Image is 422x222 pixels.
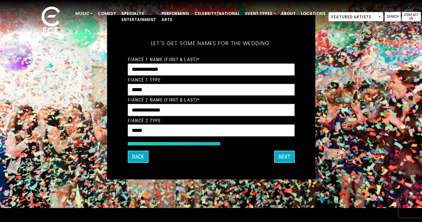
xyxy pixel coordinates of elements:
[274,151,295,163] button: Next
[402,12,421,21] a: Contact Us
[128,56,199,62] label: Fiancé 1 Name (First & Last)*
[329,12,383,22] span: Featured Artists
[298,8,328,19] a: Locations
[243,8,278,19] a: Event Types
[128,118,161,124] label: Fiancé 2 Type
[119,8,159,25] a: Specialty Entertainment
[385,12,401,21] a: Search
[128,151,148,163] button: Back
[128,97,199,103] label: Fiancé 2 Name (First & Last)*
[128,77,161,83] label: Fiancé 1 Type
[95,8,119,19] a: Comedy
[159,8,192,25] a: Performing Arts
[34,5,67,37] img: ece_new_logo_whitev2-1.png
[73,8,95,19] a: Music
[328,12,383,21] span: Featured Artists
[128,31,295,55] h5: Let's get some names for the wedding:
[278,8,298,19] a: About
[192,8,243,19] a: Celebrity/National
